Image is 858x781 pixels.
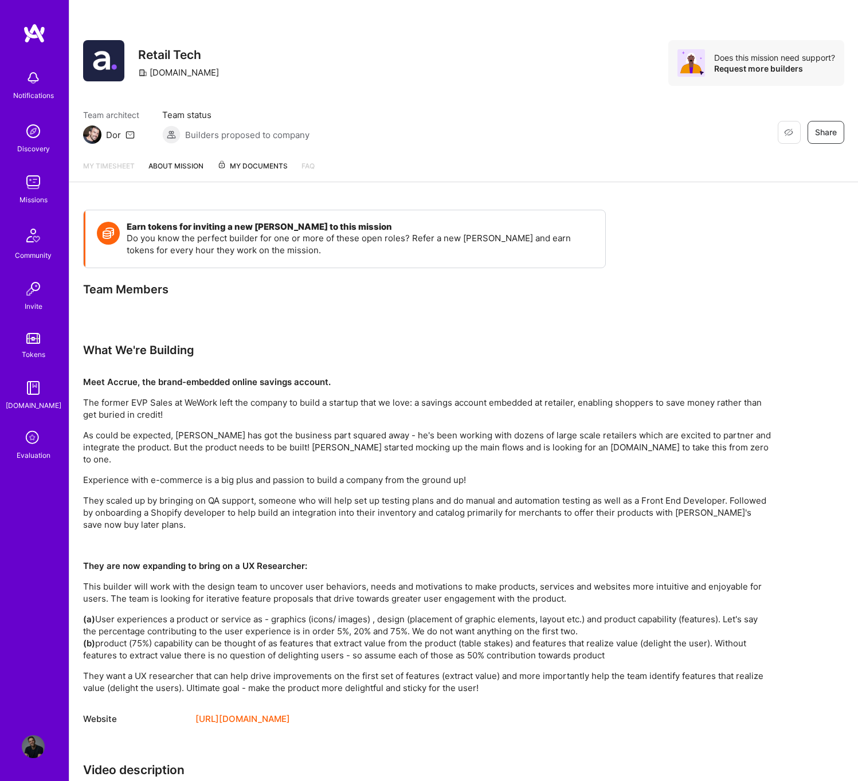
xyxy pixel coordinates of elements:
div: Evaluation [17,449,50,461]
i: icon CompanyGray [138,68,147,77]
h4: Earn tokens for inviting a new [PERSON_NAME] to this mission [127,222,594,232]
span: Share [815,127,837,138]
p: This builder will work with the design team to uncover user behaviors, needs and motivations to m... [83,580,771,605]
img: discovery [22,120,45,143]
div: What We're Building [83,343,771,358]
i: icon EyeClosed [784,128,793,137]
p: Do you know the perfect builder for one or more of these open roles? Refer a new [PERSON_NAME] an... [127,232,594,256]
div: Request more builders [714,63,835,74]
p: User experiences a product or service as - graphics (icons/ images) , design (placement of graphi... [83,613,771,661]
img: bell [22,66,45,89]
div: Notifications [13,89,54,101]
img: Avatar [677,49,705,77]
span: Team architect [83,109,139,121]
img: Community [19,222,47,249]
div: Community [15,249,52,261]
i: icon Mail [126,130,135,139]
div: Discovery [17,143,50,155]
strong: Meet Accrue, the brand-embedded online savings account. [83,376,331,387]
p: They scaled up by bringing on QA support, someone who will help set up testing plans and do manua... [83,494,771,531]
span: Team status [162,109,309,121]
strong: (b) [83,638,95,649]
button: Share [808,121,844,144]
div: [DOMAIN_NAME] [138,66,219,79]
img: Builders proposed to company [162,125,181,144]
a: [URL][DOMAIN_NAME] [195,712,290,726]
img: User Avatar [22,735,45,758]
img: guide book [22,376,45,399]
a: My timesheet [83,160,135,182]
img: Invite [22,277,45,300]
img: Token icon [97,222,120,245]
div: Invite [25,300,42,312]
p: As could be expected, [PERSON_NAME] has got the business part squared away - he's been working wi... [83,429,771,465]
div: [DOMAIN_NAME] [6,399,61,411]
i: icon SelectionTeam [22,427,44,449]
div: Does this mission need support? [714,52,835,63]
img: logo [23,23,46,44]
a: My Documents [217,160,288,182]
img: teamwork [22,171,45,194]
p: Experience with e-commerce is a big plus and passion to build a company from the ground up! [83,474,771,486]
p: The former EVP Sales at WeWork left the company to build a startup that we love: a savings accoun... [83,397,771,421]
div: Missions [19,194,48,206]
span: Builders proposed to company [185,129,309,141]
img: Team Architect [83,125,101,144]
div: Team Members [83,282,606,297]
a: About Mission [148,160,203,182]
div: Dor [106,129,121,141]
span: My Documents [217,160,288,172]
div: Website [83,712,186,726]
strong: They are now expanding to bring on a UX Researcher: [83,560,307,571]
h3: Video description [83,763,771,777]
img: Company Logo [83,40,124,81]
h3: Retail Tech [138,48,225,62]
a: User Avatar [19,735,48,758]
img: tokens [26,333,40,344]
div: Tokens [22,348,45,360]
p: They want a UX researcher that can help drive improvements on the first set of features (extract ... [83,670,771,694]
strong: (a) [83,614,95,625]
a: FAQ [301,160,315,182]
